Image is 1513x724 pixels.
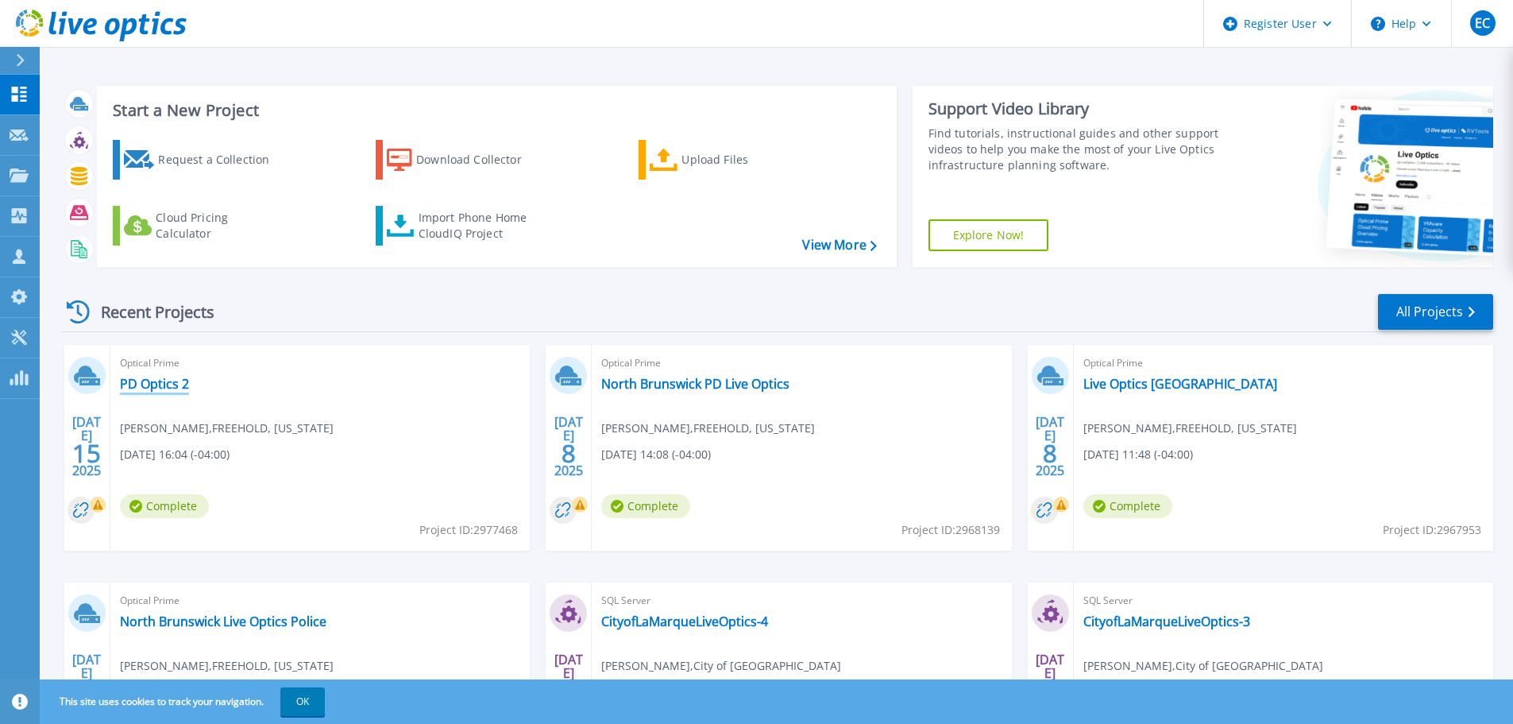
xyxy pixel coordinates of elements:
[562,447,576,460] span: 8
[113,206,290,246] a: Cloud Pricing Calculator
[554,655,584,713] div: [DATE] 2025
[1043,447,1057,460] span: 8
[120,614,326,629] a: North Brunswick Live Optics Police
[601,376,789,392] a: North Brunswick PD Live Optics
[601,657,841,675] span: [PERSON_NAME] , City of [GEOGRAPHIC_DATA]
[1083,446,1193,463] span: [DATE] 11:48 (-04:00)
[120,354,520,372] span: Optical Prime
[120,592,520,610] span: Optical Prime
[1083,420,1297,437] span: [PERSON_NAME] , FREEHOLD, [US_STATE]
[120,446,230,463] span: [DATE] 16:04 (-04:00)
[554,417,584,475] div: [DATE] 2025
[71,655,102,713] div: [DATE] 2025
[158,144,285,176] div: Request a Collection
[1083,614,1250,629] a: CityofLaMarqueLiveOptics-3
[120,376,189,392] a: PD Optics 2
[1083,376,1277,392] a: Live Optics [GEOGRAPHIC_DATA]
[681,144,809,176] div: Upload Files
[601,614,768,629] a: CityofLaMarqueLiveOptics-4
[639,140,816,180] a: Upload Files
[1378,294,1493,330] a: All Projects
[71,417,102,475] div: [DATE] 2025
[1475,17,1490,29] span: EC
[928,219,1049,251] a: Explore Now!
[113,140,290,180] a: Request a Collection
[156,210,283,242] div: Cloud Pricing Calculator
[601,354,1002,372] span: Optical Prime
[1083,354,1484,372] span: Optical Prime
[61,292,236,331] div: Recent Projects
[120,420,334,437] span: [PERSON_NAME] , FREEHOLD, [US_STATE]
[1083,657,1323,675] span: [PERSON_NAME] , City of [GEOGRAPHIC_DATA]
[44,687,325,716] span: This site uses cookies to track your navigation.
[280,687,325,716] button: OK
[1083,494,1172,518] span: Complete
[120,494,209,518] span: Complete
[419,210,542,242] div: Import Phone Home CloudIQ Project
[601,592,1002,610] span: SQL Server
[601,420,815,437] span: [PERSON_NAME] , FREEHOLD, [US_STATE]
[1383,521,1481,539] span: Project ID: 2967953
[928,126,1225,173] div: Find tutorials, instructional guides and other support videos to help you make the most of your L...
[72,447,101,460] span: 15
[1035,655,1065,713] div: [DATE] 2025
[120,657,334,675] span: [PERSON_NAME] , FREEHOLD, [US_STATE]
[601,446,711,463] span: [DATE] 14:08 (-04:00)
[601,494,690,518] span: Complete
[802,238,876,253] a: View More
[1035,417,1065,475] div: [DATE] 2025
[376,140,553,180] a: Download Collector
[416,144,543,176] div: Download Collector
[113,102,876,119] h3: Start a New Project
[419,521,518,539] span: Project ID: 2977468
[928,99,1225,119] div: Support Video Library
[901,521,1000,539] span: Project ID: 2968139
[1083,592,1484,610] span: SQL Server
